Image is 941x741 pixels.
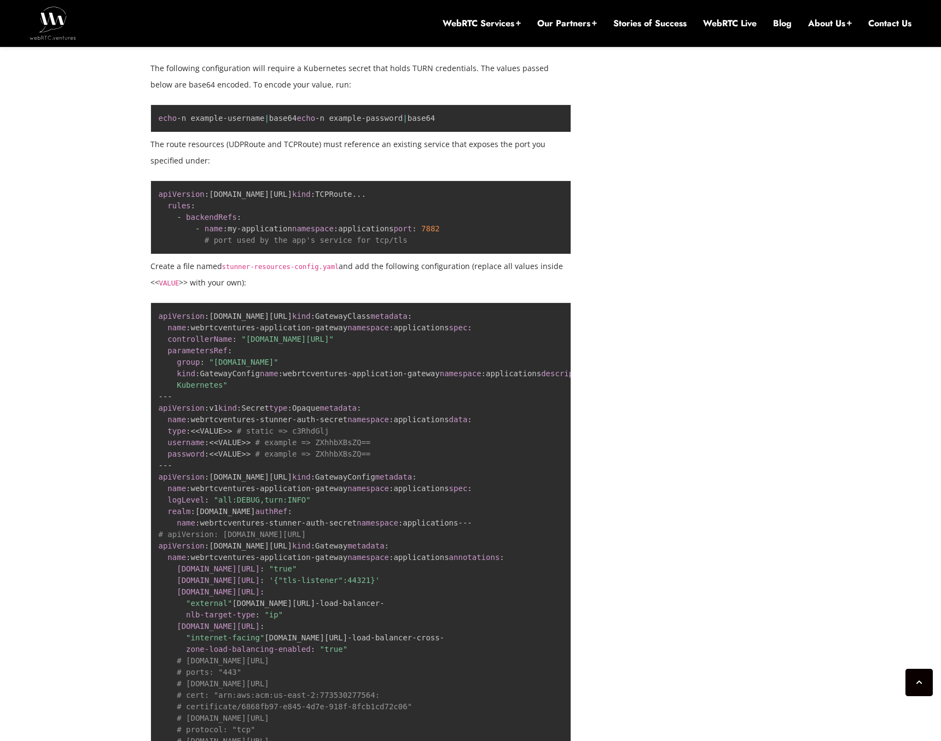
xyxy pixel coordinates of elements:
span: : [205,450,209,458]
span: : [195,369,200,378]
span: --- [159,392,172,401]
span: - [311,484,315,493]
span: namespace [347,323,389,332]
span: ... [352,190,366,199]
span: # [DOMAIN_NAME][URL] [177,679,269,688]
span: "true" [269,564,297,573]
span: name [177,518,195,527]
span: namespace [292,224,334,233]
span: namespace [357,518,398,527]
span: "all:DEBUG,turn:INFO" [214,495,311,504]
span: group [177,358,200,366]
span: > [228,427,232,435]
span: : [385,541,389,550]
span: > [241,450,246,458]
span: > [246,450,251,458]
span: namespace [440,369,481,378]
span: [DOMAIN_NAME][URL] [177,576,260,585]
span: : [228,346,232,355]
span: # example => ZXhhbXBsZQ== [255,438,371,447]
span: : [260,622,264,631]
span: : [288,404,292,412]
span: type [167,427,186,435]
p: Create a file named and add the following configuration (replace all values inside << >> with you... [150,258,572,291]
span: spec [449,484,468,493]
span: "internet-facing" [186,633,264,642]
span: - [255,415,260,424]
span: logLevel [167,495,204,504]
span: : [205,438,209,447]
a: Stories of Success [613,17,687,30]
span: : [260,587,264,596]
span: > [223,427,228,435]
span: : [408,312,412,320]
span: # protocol: "tcp" [177,725,255,734]
span: # [DOMAIN_NAME][URL] [177,656,269,665]
span: # apiVersion: [DOMAIN_NAME][URL] [159,530,306,539]
span: - [440,633,444,642]
span: kind [177,369,195,378]
code: VALUE [159,279,179,287]
span: # [DOMAIN_NAME][URL] [177,714,269,722]
span: - [177,213,181,221]
span: name [167,484,186,493]
span: apiVersion [159,472,205,481]
p: The route resources (UDPRoute and TCPRoute) must reference an existing service that exposes the p... [150,136,572,169]
span: - [315,599,320,608]
span: : [232,335,236,343]
a: WebRTC Live [703,17,757,30]
span: # cert: "arn:aws:acm:us-east-2:773530277564: [177,691,380,699]
span: apiVersion [159,541,205,550]
span: --- [159,461,172,470]
span: "[DOMAIN_NAME][URL]" [241,335,334,343]
span: : [205,495,209,504]
span: metadata [320,404,357,412]
span: : [223,224,228,233]
span: type [269,404,288,412]
span: : [260,564,264,573]
span: - [315,415,320,424]
span: : [389,484,393,493]
span: # ports: "443" [177,668,241,676]
span: : [205,404,209,412]
span: : [357,404,361,412]
span: name [260,369,278,378]
code: stunner-resources-config.yaml [222,263,339,271]
span: "external" [186,599,232,608]
span: : [255,610,260,619]
a: WebRTC Services [443,17,521,30]
span: --- [458,518,472,527]
span: - [311,323,315,332]
span: # static => c3RhdGlj [237,427,329,435]
span: | [403,114,407,122]
span: - [338,599,342,608]
span: authRef [255,507,288,516]
img: WebRTC.ventures [30,7,76,39]
span: : [398,518,403,527]
span: name [167,415,186,424]
span: namespace [347,553,389,562]
span: : [191,201,195,210]
span: [DOMAIN_NAME][URL] [177,622,260,631]
p: The following configuration will require a Kubernetes secret that holds TURN credentials. The val... [150,60,572,93]
span: : [467,415,472,424]
span: # port used by the app's service for tcp/tls [205,236,408,244]
span: | [264,114,269,122]
span: realm [167,507,190,516]
span: kind [292,541,311,550]
span: - [237,224,241,233]
span: > [246,438,251,447]
code: [DOMAIN_NAME][URL] TCPRoute my application applications [159,190,440,244]
span: password [167,450,204,458]
span: kind [218,404,237,412]
span: : [186,553,190,562]
span: kind [292,190,311,199]
span: : [260,576,264,585]
span: backendRefs [186,213,237,221]
span: zone-load-balancing-enabled [186,645,311,654]
span: - [412,633,416,642]
span: - [311,553,315,562]
span: - [380,599,384,608]
span: : [389,553,393,562]
span: "ip" [264,610,283,619]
